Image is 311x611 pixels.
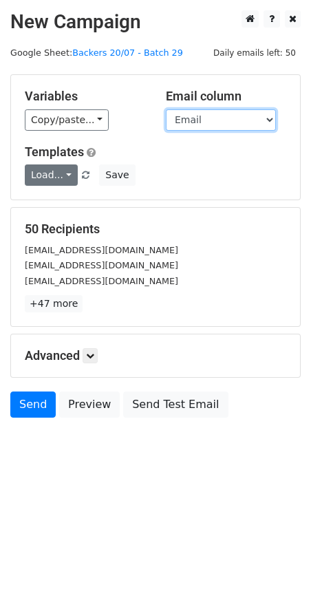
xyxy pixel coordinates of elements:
[59,392,120,418] a: Preview
[25,144,84,159] a: Templates
[208,45,301,61] span: Daily emails left: 50
[10,10,301,34] h2: New Campaign
[99,164,135,186] button: Save
[25,109,109,131] a: Copy/paste...
[25,295,83,312] a: +47 more
[25,260,178,270] small: [EMAIL_ADDRESS][DOMAIN_NAME]
[25,348,286,363] h5: Advanced
[242,545,311,611] iframe: Chat Widget
[25,164,78,186] a: Load...
[72,47,183,58] a: Backers 20/07 - Batch 29
[10,47,183,58] small: Google Sheet:
[123,392,228,418] a: Send Test Email
[25,245,178,255] small: [EMAIL_ADDRESS][DOMAIN_NAME]
[208,47,301,58] a: Daily emails left: 50
[10,392,56,418] a: Send
[166,89,286,104] h5: Email column
[25,89,145,104] h5: Variables
[25,276,178,286] small: [EMAIL_ADDRESS][DOMAIN_NAME]
[25,222,286,237] h5: 50 Recipients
